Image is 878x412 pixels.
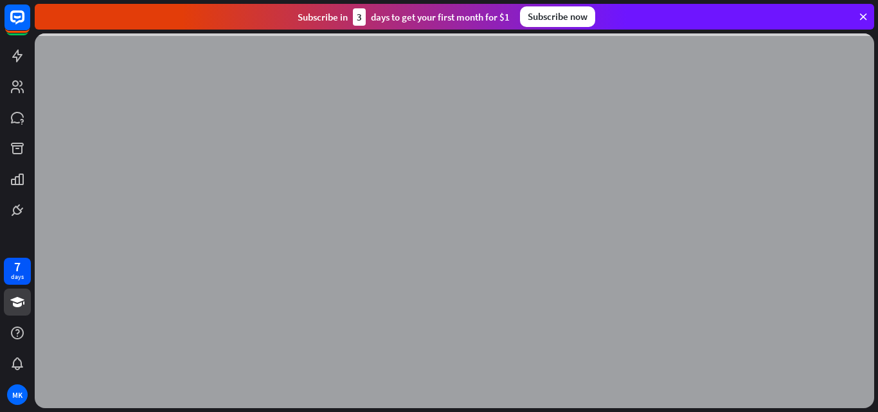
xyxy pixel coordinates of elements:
div: Subscribe in days to get your first month for $1 [298,8,510,26]
div: Subscribe now [520,6,595,27]
div: days [11,273,24,282]
div: 3 [353,8,366,26]
a: 7 days [4,258,31,285]
div: 7 [14,261,21,273]
div: MK [7,384,28,405]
